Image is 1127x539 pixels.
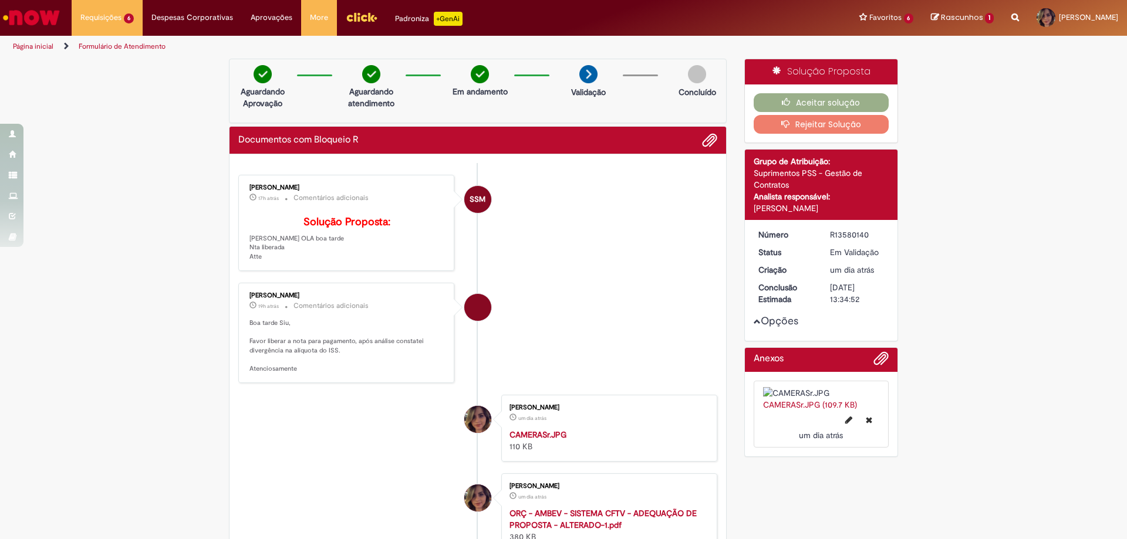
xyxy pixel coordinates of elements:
[258,303,279,310] time: 30/09/2025 15:13:51
[702,133,717,148] button: Adicionar anexos
[234,86,291,109] p: Aguardando Aprovação
[258,303,279,310] span: 19h atrás
[464,406,491,433] div: Katiele Vieira Moreira
[518,493,546,500] time: 30/09/2025 09:32:56
[754,155,889,167] div: Grupo de Atribuição:
[873,351,889,372] button: Adicionar anexos
[238,135,359,145] h2: Documentos com Bloqueio R Histórico de tíquete
[1059,12,1118,22] span: [PERSON_NAME]
[754,191,889,202] div: Analista responsável:
[754,167,889,191] div: Suprimentos PSS - Gestão de Contratos
[453,86,508,97] p: Em andamento
[750,229,822,240] dt: Número
[470,185,485,213] span: SSM
[688,65,706,83] img: img-circle-grey.png
[799,430,843,440] time: 30/09/2025 09:34:45
[509,429,566,440] a: CAMERASr.JPG
[464,186,491,213] div: Siumara Santos Moura
[249,292,445,299] div: [PERSON_NAME]
[750,264,822,276] dt: Criação
[579,65,598,83] img: arrow-next.png
[249,318,445,374] p: Boa tarde Siu, Favor liberar a nota para pagamento, após análise constatei divergência na alíquot...
[346,8,377,26] img: click_logo_yellow_360x200.png
[343,86,400,109] p: Aguardando atendimento
[904,13,914,23] span: 6
[745,59,898,84] div: Solução Proposta
[830,282,885,305] div: [DATE] 13:34:52
[258,195,279,202] span: 17h atrás
[830,265,874,275] span: um dia atrás
[362,65,380,83] img: check-circle-green.png
[750,282,822,305] dt: Conclusão Estimada
[941,12,983,23] span: Rascunhos
[434,12,463,26] p: +GenAi
[830,265,874,275] time: 30/09/2025 09:34:48
[838,411,859,429] button: Editar nome de arquivo CAMERASr.JPG
[754,354,784,364] h2: Anexos
[124,13,134,23] span: 6
[985,13,994,23] span: 1
[869,12,902,23] span: Favoritos
[518,415,546,422] time: 30/09/2025 09:34:45
[293,301,369,311] small: Comentários adicionais
[254,65,272,83] img: check-circle-green.png
[830,264,885,276] div: 30/09/2025 09:34:48
[754,93,889,112] button: Aceitar solução
[395,12,463,26] div: Padroniza
[80,12,122,23] span: Requisições
[310,12,328,23] span: More
[830,229,885,240] div: R13580140
[754,202,889,214] div: [PERSON_NAME]
[249,184,445,191] div: [PERSON_NAME]
[1,6,62,29] img: ServiceNow
[571,86,606,98] p: Validação
[750,246,822,258] dt: Status
[464,484,491,511] div: Katiele Vieira Moreira
[518,493,546,500] span: um dia atrás
[754,115,889,134] button: Rejeitar Solução
[464,294,491,321] div: Fátima Aparecida Mendes Pedreira
[679,86,716,98] p: Concluído
[151,12,233,23] span: Despesas Corporativas
[258,195,279,202] time: 30/09/2025 16:49:32
[518,415,546,422] span: um dia atrás
[799,430,843,440] span: um dia atrás
[13,42,53,51] a: Página inicial
[251,12,292,23] span: Aprovações
[79,42,166,51] a: Formulário de Atendimento
[859,411,879,429] button: Excluir CAMERASr.JPG
[9,36,743,57] ul: Trilhas de página
[471,65,489,83] img: check-circle-green.png
[830,246,885,258] div: Em Validação
[303,215,390,229] b: Solução Proposta:
[509,483,705,490] div: [PERSON_NAME]
[509,508,697,530] a: ORÇ - AMBEV - SISTEMA CFTV - ADEQUAÇÃO DE PROPOSTA - ALTERADO-1.pdf
[763,399,857,410] a: CAMERASr.JPG (109.7 KB)
[509,404,705,411] div: [PERSON_NAME]
[763,387,880,399] img: CAMERASr.JPG
[509,429,705,452] div: 110 KB
[931,12,994,23] a: Rascunhos
[293,193,369,203] small: Comentários adicionais
[249,216,445,262] p: [PERSON_NAME] OLA boa tarde Nta liberada Atte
